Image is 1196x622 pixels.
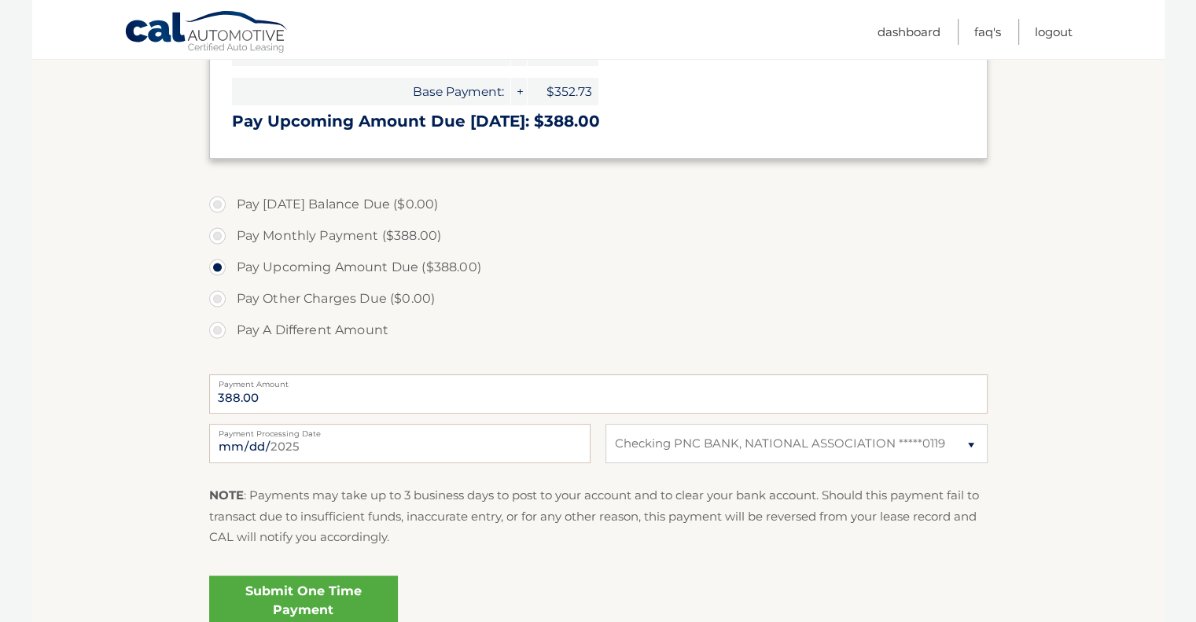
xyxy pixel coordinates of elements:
[232,78,510,105] span: Base Payment:
[232,112,965,131] h3: Pay Upcoming Amount Due [DATE]: $388.00
[1035,19,1073,45] a: Logout
[209,485,988,547] p: : Payments may take up to 3 business days to post to your account and to clear your bank account....
[878,19,940,45] a: Dashboard
[209,283,988,315] label: Pay Other Charges Due ($0.00)
[124,10,289,56] a: Cal Automotive
[209,488,244,502] strong: NOTE
[209,189,988,220] label: Pay [DATE] Balance Due ($0.00)
[528,78,598,105] span: $352.73
[209,424,591,463] input: Payment Date
[209,374,988,387] label: Payment Amount
[511,78,527,105] span: +
[209,252,988,283] label: Pay Upcoming Amount Due ($388.00)
[209,220,988,252] label: Pay Monthly Payment ($388.00)
[209,374,988,414] input: Payment Amount
[974,19,1001,45] a: FAQ's
[209,315,988,346] label: Pay A Different Amount
[209,424,591,436] label: Payment Processing Date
